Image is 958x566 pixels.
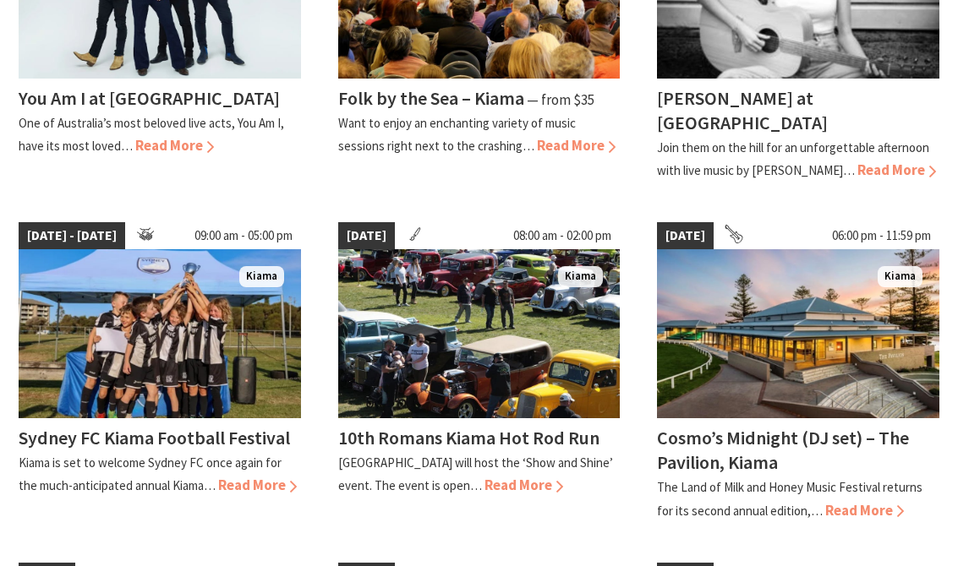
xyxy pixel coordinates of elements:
[135,136,214,155] span: Read More
[338,249,621,418] img: Hot Rod Run Kiama
[338,454,613,493] p: [GEOGRAPHIC_DATA] will host the ‘Show and Shine’ event. The event is open…
[657,249,939,418] img: Land of Milk an Honey Festival
[878,266,922,287] span: Kiama
[218,476,297,494] span: Read More
[657,479,922,518] p: The Land of Milk and Honey Music Festival returns for its second annual edition,…
[19,222,301,521] a: [DATE] - [DATE] 09:00 am - 05:00 pm sfc-kiama-football-festival-2 Kiama Sydney FC Kiama Football ...
[657,86,828,134] h4: [PERSON_NAME] at [GEOGRAPHIC_DATA]
[338,115,576,154] p: Want to enjoy an enchanting variety of music sessions right next to the crashing…
[19,222,125,249] span: [DATE] - [DATE]
[19,115,284,154] p: One of Australia’s most beloved live acts, You Am I, have its most loved…
[239,266,284,287] span: Kiama
[338,222,395,249] span: [DATE]
[824,222,939,249] span: 06:00 pm - 11:59 pm
[657,139,929,178] p: Join them on the hill for an unforgettable afternoon with live music by [PERSON_NAME]…
[558,266,603,287] span: Kiama
[338,426,599,449] h4: 10th Romans Kiama Hot Rod Run
[186,222,301,249] span: 09:00 am - 05:00 pm
[19,426,290,449] h4: Sydney FC Kiama Football Festival
[537,136,616,155] span: Read More
[657,222,714,249] span: [DATE]
[338,86,524,110] h4: Folk by the Sea – Kiama
[505,222,620,249] span: 08:00 am - 02:00 pm
[825,501,904,520] span: Read More
[857,161,936,179] span: Read More
[19,454,282,493] p: Kiama is set to welcome Sydney FC once again for the much-anticipated annual Kiama…
[338,222,621,521] a: [DATE] 08:00 am - 02:00 pm Hot Rod Run Kiama Kiama 10th Romans Kiama Hot Rod Run [GEOGRAPHIC_DATA...
[19,249,301,418] img: sfc-kiama-football-festival-2
[657,222,939,521] a: [DATE] 06:00 pm - 11:59 pm Land of Milk an Honey Festival Kiama Cosmo’s Midnight (DJ set) – The P...
[657,426,909,474] h4: Cosmo’s Midnight (DJ set) – The Pavilion, Kiama
[527,90,594,109] span: ⁠— from $35
[19,86,280,110] h4: You Am I at [GEOGRAPHIC_DATA]
[484,476,563,494] span: Read More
